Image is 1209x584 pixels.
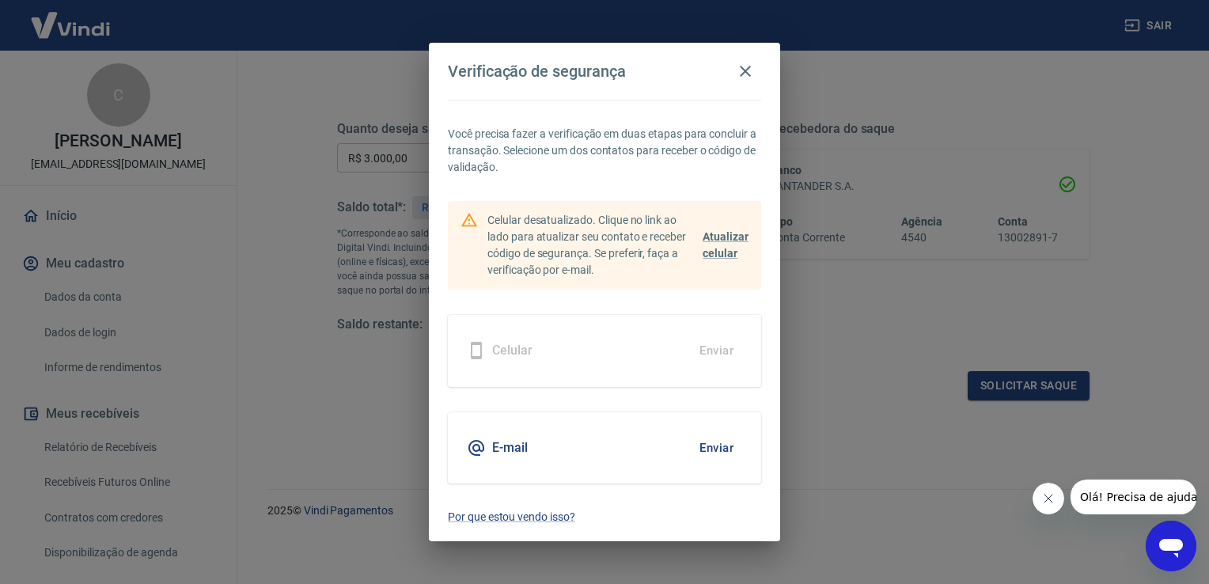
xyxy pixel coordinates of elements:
a: Por que estou vendo isso? [448,509,761,525]
span: Atualizar celular [703,230,749,260]
button: Enviar [691,431,742,465]
iframe: Botão para abrir a janela de mensagens [1146,521,1196,571]
a: Atualizar celular [703,229,749,262]
h5: Celular [492,343,532,358]
iframe: Mensagem da empresa [1071,480,1196,514]
h4: Verificação de segurança [448,62,626,81]
h5: E-mail [492,440,528,456]
iframe: Fechar mensagem [1033,483,1064,514]
span: Olá! Precisa de ajuda? [9,11,133,24]
p: Você precisa fazer a verificação em duas etapas para concluir a transação. Selecione um dos conta... [448,126,761,176]
p: Celular desatualizado. Clique no link ao lado para atualizar seu contato e receber código de segu... [487,212,696,279]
